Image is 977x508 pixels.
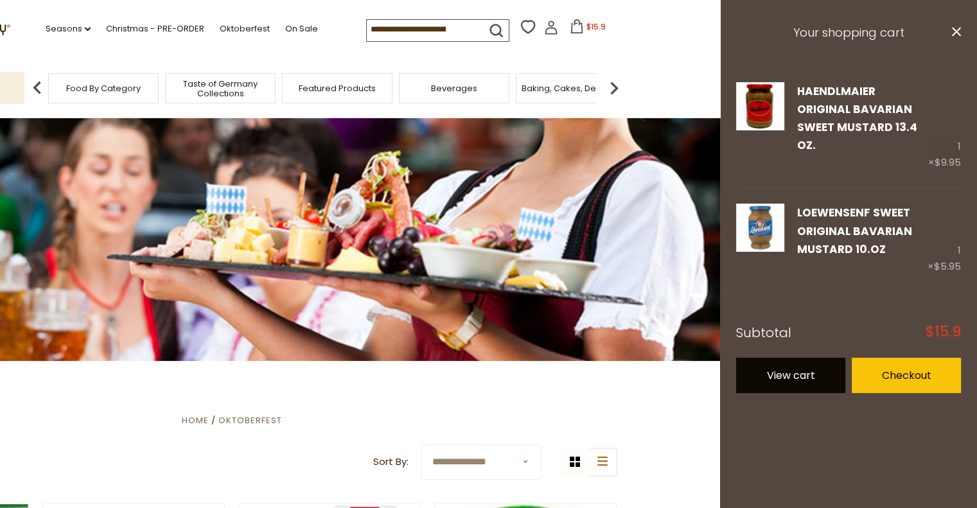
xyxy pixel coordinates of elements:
[218,414,282,426] a: Oktoberfest
[852,358,961,393] a: Checkout
[736,82,784,130] img: Haendlmaier Original Bavarian Sweet Mustard 13.4 oz.
[66,83,141,93] a: Food By Category
[926,325,961,339] span: $15.9
[431,83,477,93] a: Beverages
[285,22,317,36] a: On Sale
[24,75,50,101] img: previous arrow
[46,22,91,36] a: Seasons
[736,358,845,393] a: View cart
[797,205,912,257] a: Loewensenf Sweet Original Bavarian Mustard 10.oz
[169,79,272,98] a: Taste of Germany Collections
[736,204,784,252] img: Loewensenf Sweet Original Bavarian Mustard 10.oz
[736,82,784,171] a: Haendlmaier Original Bavarian Sweet Mustard 13.4 oz.
[522,83,621,93] a: Baking, Cakes, Desserts
[935,155,961,169] span: $9.95
[373,454,409,470] label: Sort By:
[299,83,376,93] a: Featured Products
[561,19,615,39] button: $15.9
[736,204,784,275] a: Loewensenf Sweet Original Bavarian Mustard 10.oz
[586,21,606,32] span: $15.9
[797,83,917,153] a: Haendlmaier Original Bavarian Sweet Mustard 13.4 oz.
[736,324,791,342] span: Subtotal
[106,22,204,36] a: Christmas - PRE-ORDER
[601,75,627,101] img: next arrow
[934,259,961,273] span: $5.95
[928,82,961,171] div: 1 ×
[928,204,961,275] div: 1 ×
[181,414,208,426] a: Home
[219,22,269,36] a: Oktoberfest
